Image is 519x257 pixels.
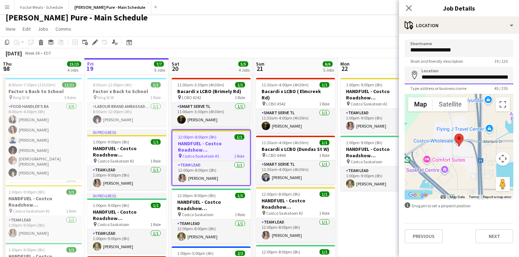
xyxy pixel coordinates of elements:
span: Sat [172,61,179,67]
app-job-card: 12:00pm-8:00pm (8h)1/1HANDFUEL - Costco Roadshow [GEOGRAPHIC_DATA], [GEOGRAPHIC_DATA] Costco Sask... [172,189,251,244]
a: Open this area in Google Maps (opens a new window) [406,190,430,200]
span: 1/1 [320,191,329,197]
span: 19 [86,65,94,73]
app-card-role: Labour Brand Ambassadors1/18:00am-12:00pm (4h)[PERSON_NAME] [87,103,166,127]
span: 1/1 [151,203,161,208]
h3: HANDFUEL - Costco Roadshow [GEOGRAPHIC_DATA], [GEOGRAPHIC_DATA] [340,88,419,101]
span: 1/1 [151,139,161,145]
h3: HANDFUEL - Costco Roadshow [GEOGRAPHIC_DATA], [GEOGRAPHIC_DATA] [172,140,250,153]
span: 12:00pm-8:00pm (8h) [262,191,300,197]
span: 11:30am-4:00pm (4h30m) [262,140,309,145]
span: Costco Saskatoon #2 [13,208,50,214]
app-card-role: Smart Serve TL1/111:30am-4:00pm (4h30m)[PERSON_NAME] [256,160,335,184]
span: 1:00pm-9:00pm (8h) [346,140,382,145]
app-job-card: 12:00pm-8:00pm (8h)1/1HANDFUEL - Costco Roadshow [GEOGRAPHIC_DATA], [GEOGRAPHIC_DATA] Costco Sask... [172,129,251,186]
app-job-card: 8:00am-12:00pm (4h)1/1Factor x Back to School King St W1 RoleLabour Brand Ambassadors1/18:00am-12... [87,78,166,127]
span: Costco Saskatoon #2 [183,153,219,159]
span: Short and friendly description [405,59,469,64]
span: Costco Saskatoon [182,212,214,217]
span: 19 / 120 [489,59,513,64]
app-job-card: 1:00pm-9:00pm (8h)1/1HANDFUEL - Costco Roadshow [GEOGRAPHIC_DATA], [GEOGRAPHIC_DATA] Costco Saska... [340,78,419,133]
span: Fri [87,61,94,67]
span: Costco Saskatoon [97,222,129,227]
span: 1 Role [235,95,245,100]
span: 1 Role [235,212,245,217]
span: 12:00pm-8:00pm (8h) [178,134,216,140]
app-card-role: Team Lead1/112:00pm-8:00pm (8h)[PERSON_NAME] [172,161,250,185]
span: Type address or business name [405,86,472,91]
h3: Factor x Back to School [87,88,166,94]
app-job-card: 11:30am-4:00pm (4h30m)1/1Bacardi x LCBO (Dundas St W) LCBO #4941 RoleSmart Serve TL1/111:30am-4:0... [256,136,335,184]
span: 1/1 [66,247,76,252]
span: 1 Role [234,153,244,159]
img: Google [406,190,430,200]
span: 1:00pm-9:00pm (8h) [93,203,129,208]
span: 15/15 [67,61,81,67]
span: 12:00pm-8:00pm (8h) [177,193,216,198]
app-job-card: 8:00am-7:30pm (11h30m)11/11Factor x Back to School King St W5 RolesFood Handler's BA6/68:00am-4:0... [3,78,82,182]
div: 4 Jobs [239,67,250,73]
button: Show street map [408,97,433,111]
span: 6/6 [323,61,333,67]
span: 1/1 [235,193,245,198]
h3: HANDFUEL - Costco Roadshow [GEOGRAPHIC_DATA], [GEOGRAPHIC_DATA] [172,199,251,212]
span: 2/2 [235,251,245,256]
span: LCBO #542 [266,101,286,106]
button: [PERSON_NAME] Pure - Main Schedule [69,0,151,14]
app-card-role: Team Lead1/11:00pm-9:00pm (8h)[PERSON_NAME] [340,167,419,191]
h3: Factor x Back to School [3,88,82,94]
app-card-role: Smart Serve TL1/111:00am-3:30pm (4h30m)[PERSON_NAME] [172,103,251,127]
span: 1/1 [66,189,76,195]
div: Location [399,17,519,34]
app-card-role: Team Lead1/112:00pm-8:00pm (8h)[PERSON_NAME] [256,218,335,242]
span: 1:00pm-9:00pm (8h) [346,82,382,87]
span: Costco Saskatoon [351,159,382,164]
app-job-card: 1:00pm-9:00pm (8h)1/1HANDFUEL - Costco Roadshow [GEOGRAPHIC_DATA] , [GEOGRAPHIC_DATA] Costco Sask... [3,185,82,240]
span: 1 Role [319,101,329,106]
button: Toggle fullscreen view [496,97,510,111]
span: 1 Role [150,95,161,100]
span: Mon [340,61,350,67]
span: Week 38 [23,50,41,56]
span: 1/1 [320,82,329,87]
a: Edit [20,24,34,33]
span: 1 Role [150,158,161,164]
app-card-role: Team Lead1/11:00pm-9:00pm (8h)[PERSON_NAME] [3,216,82,240]
button: Keyboard shortcuts [441,195,446,200]
span: 1 Role [319,153,329,158]
span: King St W [13,95,29,100]
span: 7/7 [154,61,164,67]
app-job-card: In progress1:00pm-9:00pm (8h)1/1HANDFUEL - Costco Roadshow [GEOGRAPHIC_DATA], [GEOGRAPHIC_DATA] C... [87,193,166,253]
span: 21 [255,65,264,73]
span: Costco Saskatoon #2 [97,158,134,164]
app-job-card: 11:30am-4:00pm (4h30m)1/1Bacardi x LCBO ( Elmcreek Rd) LCBO #5421 RoleSmart Serve TL1/111:30am-4:... [256,78,335,133]
span: 22 [339,65,350,73]
span: 11:00am-3:30pm (4h30m) [177,82,224,87]
h3: HANDFUEL - Costco Roadshow [GEOGRAPHIC_DATA], [GEOGRAPHIC_DATA] [256,197,335,210]
app-job-card: 11:00am-3:30pm (4h30m)1/1Bacardi x LCBO (Brimely Rd) LCBO #2421 RoleSmart Serve TL1/111:00am-3:30... [172,78,251,127]
div: 4 Jobs [67,67,81,73]
div: EDT [44,50,51,56]
button: Map camera controls [496,152,510,166]
span: 45 / 255 [489,86,513,91]
app-job-card: 1:00pm-9:00pm (8h)1/1HANDFUEL - Costco Roadshow [GEOGRAPHIC_DATA], [GEOGRAPHIC_DATA] Costco Saska... [340,136,419,191]
a: Jobs [35,24,51,33]
span: 8:00am-7:30pm (11h30m) [8,82,55,87]
span: View [6,26,16,32]
h1: [PERSON_NAME] Pure - Main Schedule [6,12,148,23]
span: 1/1 [151,82,161,87]
app-card-role: Team Lead1/11:00pm-9:00pm (8h)[PERSON_NAME] [340,109,419,133]
a: Report a map error [483,195,511,199]
span: 1/1 [234,134,244,140]
span: 1/1 [320,249,329,255]
span: 1 Role [319,210,329,216]
app-job-card: In progress1:00pm-9:00pm (8h)1/1HANDFUEL - Costco Roadshow [GEOGRAPHIC_DATA], [GEOGRAPHIC_DATA] C... [87,129,166,190]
